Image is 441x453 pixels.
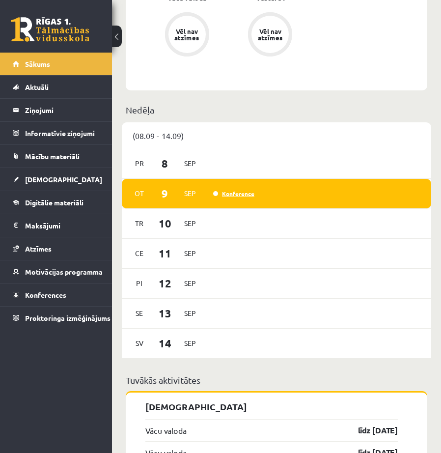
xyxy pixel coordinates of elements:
legend: Ziņojumi [25,99,100,121]
span: 10 [150,215,180,231]
a: Motivācijas programma [13,260,100,283]
span: Motivācijas programma [25,267,103,276]
span: Sv [129,336,150,351]
span: Pi [129,276,150,291]
a: Digitālie materiāli [13,191,100,214]
a: Ziņojumi [13,99,100,121]
legend: Informatīvie ziņojumi [25,122,100,144]
span: Ot [129,186,150,201]
a: Rīgas 1. Tālmācības vidusskola [11,17,89,42]
a: līdz [DATE] [341,425,398,436]
span: 11 [150,245,180,261]
div: Vēl nav atzīmes [173,28,201,41]
span: 13 [150,305,180,321]
a: Proktoringa izmēģinājums [13,307,100,329]
a: Vēl nav atzīmes [145,12,229,58]
span: Atzīmes [25,244,52,253]
span: Digitālie materiāli [25,198,83,207]
a: Mācību materiāli [13,145,100,168]
a: Aktuāli [13,76,100,98]
a: Sākums [13,53,100,75]
span: Mācību materiāli [25,152,80,161]
span: Sep [180,306,200,321]
a: Konference [213,190,254,198]
span: [DEMOGRAPHIC_DATA] [25,175,102,184]
span: 14 [150,335,180,351]
a: Vēl nav atzīmes [229,12,312,58]
span: Sep [180,336,200,351]
a: Vācu valoda [145,425,187,436]
span: Sep [180,276,200,291]
div: Vēl nav atzīmes [256,28,284,41]
span: Tr [129,216,150,231]
span: Aktuāli [25,83,49,91]
span: Sep [180,156,200,171]
legend: Maksājumi [25,214,100,237]
span: Se [129,306,150,321]
p: [DEMOGRAPHIC_DATA] [145,400,398,413]
span: Konferences [25,290,66,299]
span: 12 [150,275,180,291]
a: Maksājumi [13,214,100,237]
a: Atzīmes [13,237,100,260]
a: [DEMOGRAPHIC_DATA] [13,168,100,191]
a: Informatīvie ziņojumi [13,122,100,144]
span: Sep [180,216,200,231]
a: Konferences [13,283,100,306]
span: Pr [129,156,150,171]
span: 8 [150,155,180,171]
p: Tuvākās aktivitātes [126,373,427,387]
p: Nedēļa [126,103,427,116]
span: Sākums [25,59,50,68]
span: 9 [150,185,180,201]
span: Sep [180,186,200,201]
span: Sep [180,246,200,261]
div: (08.09 - 14.09) [122,122,431,149]
span: Proktoringa izmēģinājums [25,313,110,322]
span: Ce [129,246,150,261]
